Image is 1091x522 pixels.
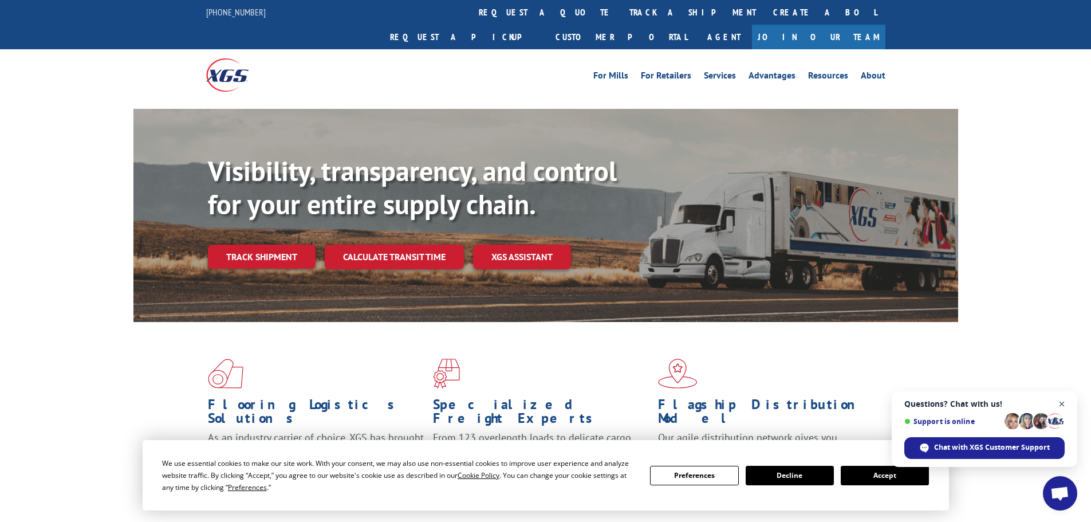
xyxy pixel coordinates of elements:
span: Preferences [228,482,267,492]
a: [PHONE_NUMBER] [206,6,266,18]
button: Decline [746,466,834,485]
a: Agent [696,25,752,49]
span: Our agile distribution network gives you nationwide inventory management on demand. [658,431,869,458]
a: Services [704,71,736,84]
a: Customer Portal [547,25,696,49]
span: Cookie Policy [458,470,499,480]
h1: Flooring Logistics Solutions [208,398,424,431]
button: Preferences [650,466,738,485]
span: Chat with XGS Customer Support [934,442,1050,453]
a: For Mills [593,71,628,84]
span: Chat with XGS Customer Support [904,437,1065,459]
a: Resources [808,71,848,84]
a: Advantages [749,71,795,84]
img: xgs-icon-total-supply-chain-intelligence-red [208,359,243,388]
a: About [861,71,885,84]
a: Calculate transit time [325,245,464,269]
h1: Flagship Distribution Model [658,398,875,431]
p: From 123 overlength loads to delicate cargo, our experienced staff knows the best way to move you... [433,431,649,482]
h1: Specialized Freight Experts [433,398,649,431]
span: Support is online [904,417,1001,426]
span: As an industry carrier of choice, XGS has brought innovation and dedication to flooring logistics... [208,431,424,472]
div: Cookie Consent Prompt [143,440,949,511]
a: Track shipment [208,245,316,269]
a: Open chat [1043,476,1077,511]
button: Accept [841,466,929,485]
div: We use essential cookies to make our site work. With your consent, we may also use non-essential ... [162,457,636,493]
a: Request a pickup [381,25,547,49]
b: Visibility, transparency, and control for your entire supply chain. [208,153,617,222]
a: XGS ASSISTANT [473,245,571,269]
a: For Retailers [641,71,691,84]
span: Questions? Chat with us! [904,399,1065,409]
img: xgs-icon-focused-on-flooring-red [433,359,460,388]
a: Join Our Team [752,25,885,49]
img: xgs-icon-flagship-distribution-model-red [658,359,698,388]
